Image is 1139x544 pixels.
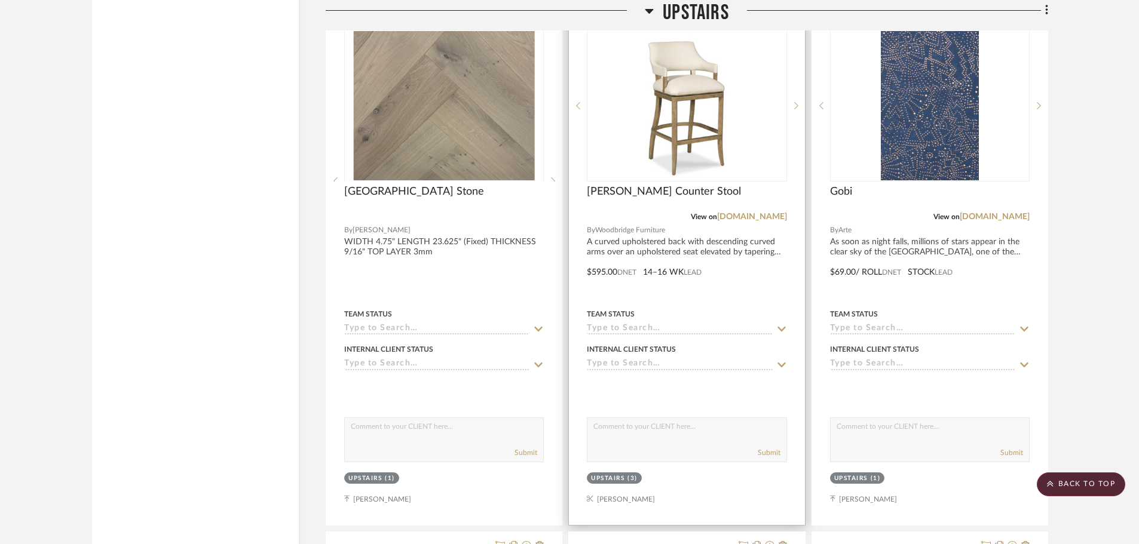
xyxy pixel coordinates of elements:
[595,225,665,236] span: Woodbridge Furniture
[627,474,638,483] div: (3)
[344,344,433,355] div: Internal Client Status
[344,359,529,370] input: Type to Search…
[830,324,1015,335] input: Type to Search…
[691,213,717,220] span: View on
[960,213,1030,221] a: [DOMAIN_NAME]
[587,344,676,355] div: Internal Client Status
[758,447,780,458] button: Submit
[344,185,484,198] span: [GEOGRAPHIC_DATA] Stone
[587,225,595,236] span: By
[1000,447,1023,458] button: Submit
[587,185,741,198] span: [PERSON_NAME] Counter Stool
[830,185,852,198] span: Gobi
[717,213,787,221] a: [DOMAIN_NAME]
[587,309,635,319] div: Team Status
[838,225,852,236] span: Arte
[344,324,529,335] input: Type to Search…
[353,225,411,236] span: [PERSON_NAME]
[830,225,838,236] span: By
[587,324,772,335] input: Type to Search…
[591,474,624,483] div: Upstairs
[830,309,878,319] div: Team Status
[1037,472,1125,496] scroll-to-top-button: BACK TO TOP
[515,447,537,458] button: Submit
[587,359,772,370] input: Type to Search…
[344,225,353,236] span: By
[830,359,1015,370] input: Type to Search…
[612,31,761,180] img: Timothy Counter Stool
[345,30,543,181] div: 0
[385,474,395,483] div: (1)
[871,474,881,483] div: (1)
[354,31,535,180] img: SoHo Peak Beach Stone
[881,31,979,180] img: Gobi
[834,474,868,483] div: Upstairs
[933,213,960,220] span: View on
[587,30,786,181] div: 0
[344,309,392,319] div: Team Status
[830,344,919,355] div: Internal Client Status
[348,474,382,483] div: Upstairs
